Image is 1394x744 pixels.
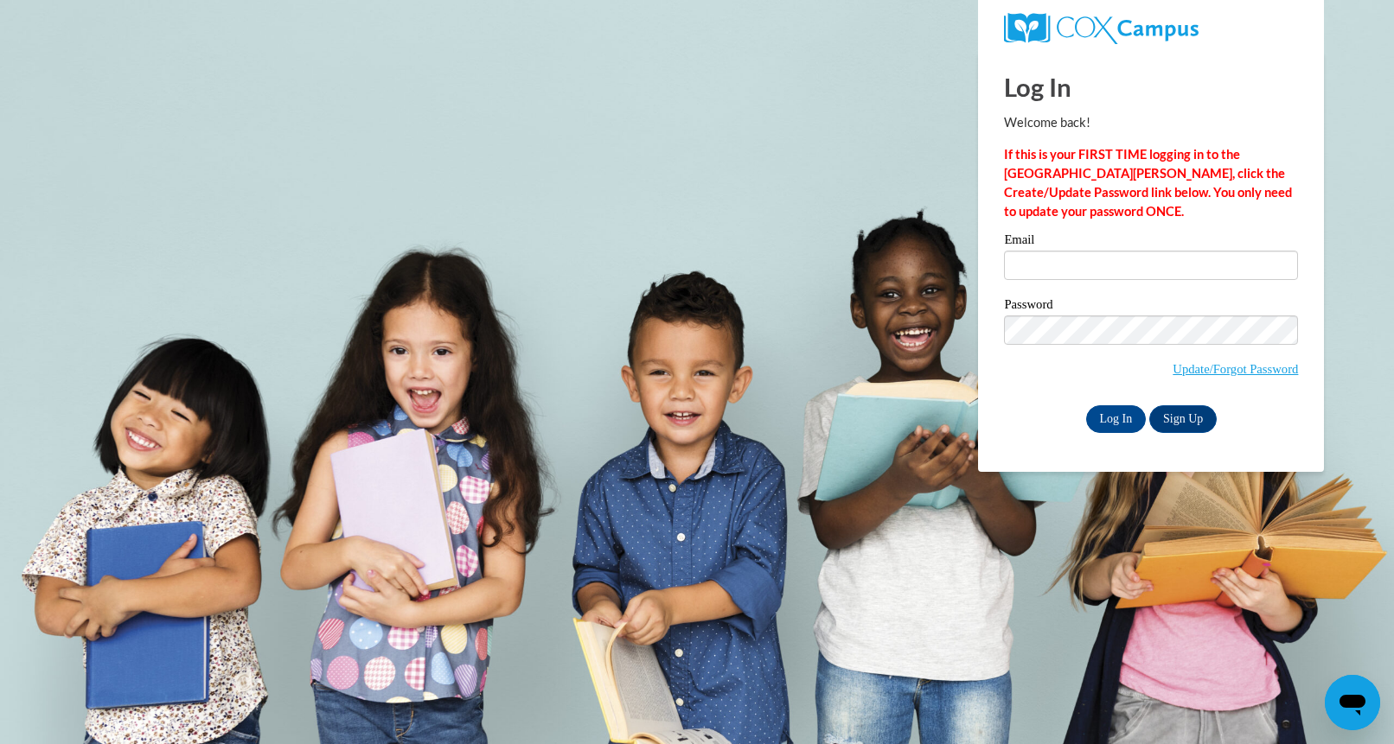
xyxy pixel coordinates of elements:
label: Password [1004,298,1298,315]
label: Email [1004,233,1298,251]
img: COX Campus [1004,13,1198,44]
iframe: Button to launch messaging window [1325,675,1380,730]
h1: Log In [1004,69,1298,105]
p: Welcome back! [1004,113,1298,132]
strong: If this is your FIRST TIME logging in to the [GEOGRAPHIC_DATA][PERSON_NAME], click the Create/Upd... [1004,147,1292,219]
a: Update/Forgot Password [1173,362,1298,376]
a: COX Campus [1004,13,1298,44]
input: Log In [1086,405,1147,433]
a: Sign Up [1149,405,1217,433]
